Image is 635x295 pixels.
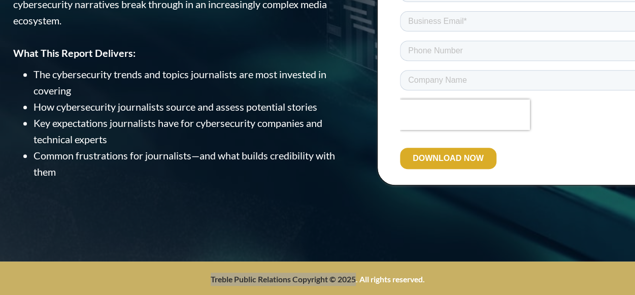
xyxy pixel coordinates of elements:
[34,117,322,145] span: Key expectations journalists have for cybersecurity companies and technical experts
[211,274,425,284] strong: Treble Public Relations Copyright © 2025. All rights reserved.
[34,149,335,178] span: Common frustrations for journalists—and what builds credibility with them
[34,101,317,113] span: How cybersecurity journalists source and assess potential stories
[34,68,326,96] span: The cybersecurity trends and topics journalists are most invested in covering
